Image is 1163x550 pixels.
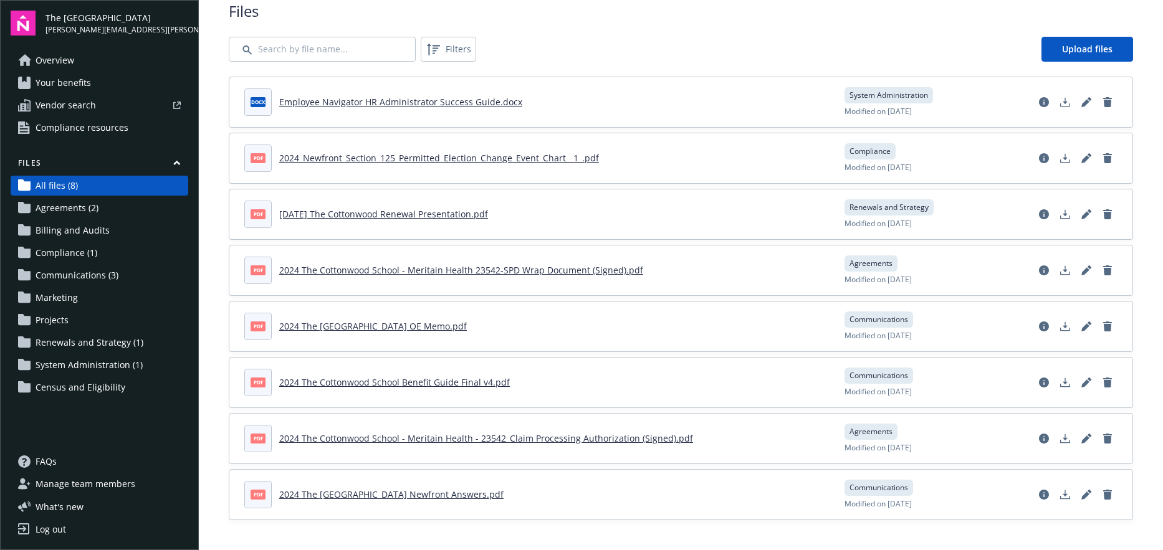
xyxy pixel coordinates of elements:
[845,330,912,341] span: Modified on [DATE]
[1076,92,1096,112] a: Edit document
[1034,148,1054,168] a: View file details
[845,386,912,397] span: Modified on [DATE]
[1098,92,1118,112] a: Delete document
[229,37,416,62] input: Search by file name...
[1062,43,1113,55] span: Upload files
[1034,260,1054,280] a: View file details
[850,90,928,101] span: System Administration
[279,96,522,108] a: Employee Navigator HR Administrator Success Guide.docx
[1055,316,1075,336] a: Download document
[36,243,97,263] span: Compliance (1)
[36,220,110,240] span: Billing and Audits
[11,333,188,353] a: Renewals and Strategy (1)
[850,426,893,437] span: Agreements
[11,288,188,308] a: Marketing
[36,310,69,330] span: Projects
[251,265,266,275] span: pdf
[850,202,929,213] span: Renewals and Strategy
[1041,37,1133,62] a: Upload files
[845,162,912,173] span: Modified on [DATE]
[11,377,188,397] a: Census and Eligibility
[1076,485,1096,505] a: Edit document
[1055,485,1075,505] a: Download document
[1034,429,1054,448] a: View file details
[11,95,188,115] a: Vendor search
[45,11,188,36] button: The [GEOGRAPHIC_DATA][PERSON_NAME][EMAIL_ADDRESS][PERSON_NAME][DOMAIN_NAME]
[845,498,912,510] span: Modified on [DATE]
[1098,204,1118,224] a: Delete document
[11,474,188,494] a: Manage team members
[279,488,504,500] a: 2024 The [GEOGRAPHIC_DATA] Newfront Answers.pdf
[36,519,66,539] div: Log out
[845,274,912,285] span: Modified on [DATE]
[11,11,36,36] img: navigator-logo.svg
[251,153,266,163] span: pdf
[446,42,471,55] span: Filters
[1098,372,1118,392] a: Delete document
[1076,260,1096,280] a: Edit document
[11,118,188,138] a: Compliance resources
[11,265,188,285] a: Communications (3)
[845,218,912,229] span: Modified on [DATE]
[36,452,57,472] span: FAQs
[251,321,266,331] span: pdf
[36,500,84,513] span: What ' s new
[279,432,693,444] a: 2024 The Cottonwood School - Meritain Health - 23542_Claim Processing Authorization (Signed).pdf
[1034,204,1054,224] a: View file details
[1034,485,1054,505] a: View file details
[850,146,891,157] span: Compliance
[1055,204,1075,224] a: Download document
[36,355,143,375] span: System Administration (1)
[1076,429,1096,448] a: Edit document
[279,376,510,388] a: 2024 The Cottonwood School Benefit Guide Final v4.pdf
[11,310,188,330] a: Projects
[850,258,893,269] span: Agreements
[11,50,188,70] a: Overview
[1076,372,1096,392] a: Edit document
[11,452,188,472] a: FAQs
[845,442,912,453] span: Modified on [DATE]
[36,95,96,115] span: Vendor search
[1055,92,1075,112] a: Download document
[1055,429,1075,448] a: Download document
[421,37,476,62] button: Filters
[1055,260,1075,280] a: Download document
[1034,92,1054,112] a: View file details
[36,377,125,397] span: Census and Eligibility
[11,243,188,263] a: Compliance (1)
[251,377,266,387] span: pdf
[45,24,188,36] span: [PERSON_NAME][EMAIL_ADDRESS][PERSON_NAME][DOMAIN_NAME]
[1098,148,1118,168] a: Delete document
[11,158,188,173] button: Files
[11,73,188,93] a: Your benefits
[36,176,78,196] span: All files (8)
[279,152,599,164] a: 2024_Newfront_Section_125_Permitted_Election_Change_Event_Chart__1_.pdf
[1055,148,1075,168] a: Download document
[11,198,188,218] a: Agreements (2)
[36,118,128,138] span: Compliance resources
[850,482,908,493] span: Communications
[251,434,266,443] span: pdf
[850,370,908,381] span: Communications
[36,50,74,70] span: Overview
[1034,316,1054,336] a: View file details
[279,208,488,220] a: [DATE] The Cottonwood Renewal Presentation.pdf
[36,474,135,494] span: Manage team members
[36,73,91,93] span: Your benefits
[1098,260,1118,280] a: Delete document
[11,220,188,240] a: Billing and Audits
[845,106,912,117] span: Modified on [DATE]
[36,333,143,353] span: Renewals and Strategy (1)
[1076,148,1096,168] a: Edit document
[1076,316,1096,336] a: Edit document
[1098,485,1118,505] a: Delete document
[1098,316,1118,336] a: Delete document
[1076,204,1096,224] a: Edit document
[1034,372,1054,392] a: View file details
[45,11,188,24] span: The [GEOGRAPHIC_DATA]
[11,176,188,196] a: All files (8)
[279,264,643,276] a: 2024 The Cottonwood School - Meritain Health 23542-SPD Wrap Document (Signed).pdf
[251,209,266,219] span: pdf
[423,39,474,59] span: Filters
[251,490,266,499] span: pdf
